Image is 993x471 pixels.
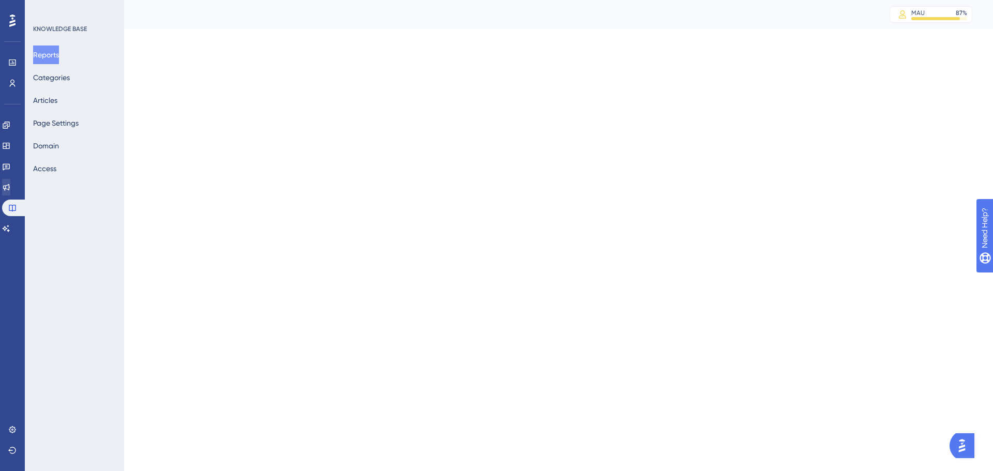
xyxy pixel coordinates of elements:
[33,68,70,87] button: Categories
[33,45,59,64] button: Reports
[33,114,79,132] button: Page Settings
[33,25,87,33] div: KNOWLEDGE BASE
[24,3,65,15] span: Need Help?
[33,91,57,110] button: Articles
[33,159,56,178] button: Access
[950,430,981,461] iframe: UserGuiding AI Assistant Launcher
[956,9,967,17] div: 87 %
[33,136,59,155] button: Domain
[911,9,925,17] div: MAU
